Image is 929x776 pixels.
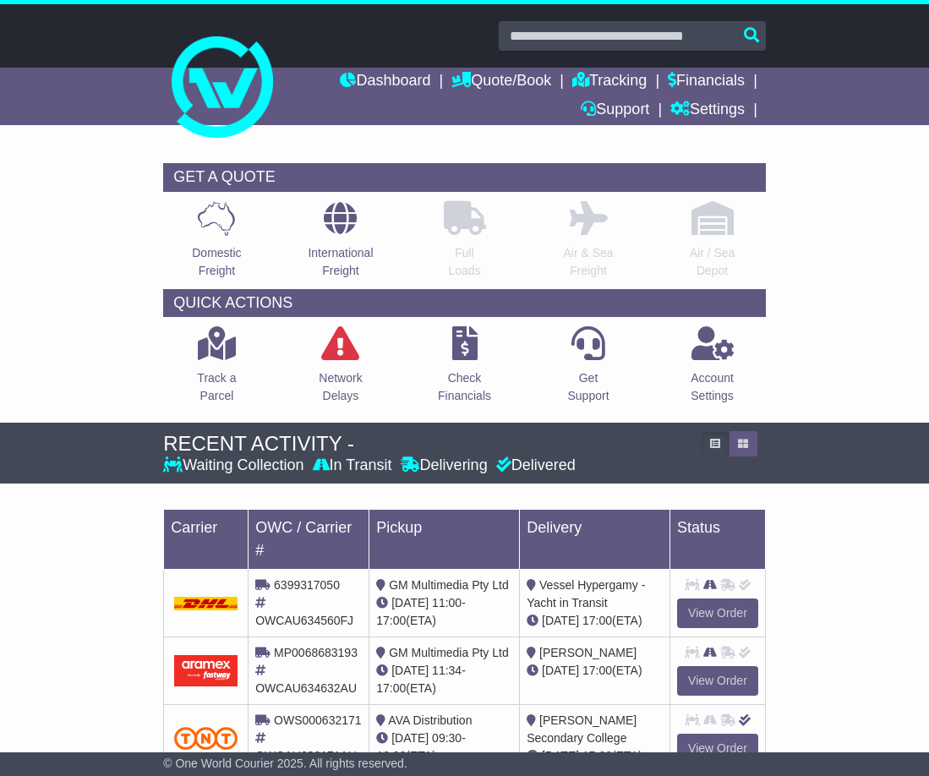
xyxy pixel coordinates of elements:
span: [PERSON_NAME] Secondary College [527,713,637,745]
div: - (ETA) [376,662,512,697]
td: OWC / Carrier # [249,509,369,569]
img: Aramex.png [174,655,238,686]
p: Air & Sea Freight [563,244,613,280]
div: - (ETA) [376,730,512,765]
a: Track aParcel [196,325,237,414]
span: OWS000632171 [274,713,362,727]
span: MP0068683193 [274,646,358,659]
a: Dashboard [340,68,430,96]
a: Support [581,96,649,125]
div: - (ETA) [376,594,512,630]
span: OWCAU632171AU [255,749,357,762]
p: Get Support [568,369,609,405]
a: View Order [677,598,758,628]
div: QUICK ACTIONS [163,289,766,318]
span: [DATE] [391,596,429,609]
img: DHL.png [174,597,238,610]
span: GM Multimedia Pty Ltd [389,578,509,592]
div: GET A QUOTE [163,163,766,192]
span: 09:30 [432,731,462,745]
a: View Order [677,734,758,763]
td: Status [670,509,766,569]
p: International Freight [308,244,373,280]
td: Carrier [164,509,249,569]
div: Waiting Collection [163,456,308,475]
a: Financials [668,68,745,96]
span: [DATE] [542,664,579,677]
span: 11:00 [432,596,462,609]
span: 17:00 [376,681,406,695]
p: Check Financials [438,369,491,405]
p: Track a Parcel [197,369,236,405]
div: Delivered [492,456,576,475]
a: Quote/Book [451,68,551,96]
span: [DATE] [391,664,429,677]
a: Settings [670,96,745,125]
span: 6399317050 [274,578,340,592]
span: 17:00 [376,614,406,627]
span: © One World Courier 2025. All rights reserved. [163,757,407,770]
p: Account Settings [691,369,734,405]
div: (ETA) [527,662,663,680]
a: NetworkDelays [318,325,363,414]
span: 17:00 [582,664,612,677]
span: [DATE] [391,731,429,745]
span: AVA Distribution [388,713,472,727]
div: (ETA) [527,747,663,765]
span: OWCAU634632AU [255,681,357,695]
a: InternationalFreight [307,200,374,289]
div: RECENT ACTIVITY - [163,432,692,456]
span: 11:34 [432,664,462,677]
a: Tracking [572,68,647,96]
p: Domestic Freight [192,244,241,280]
span: GM Multimedia Pty Ltd [389,646,509,659]
p: Full Loads [444,244,486,280]
span: 16:00 [376,749,406,762]
a: DomesticFreight [191,200,242,289]
span: OWCAU634560FJ [255,614,353,627]
a: AccountSettings [690,325,735,414]
div: In Transit [309,456,396,475]
div: (ETA) [527,612,663,630]
a: GetSupport [567,325,610,414]
p: Network Delays [319,369,362,405]
div: Delivering [396,456,492,475]
p: Air / Sea Depot [690,244,735,280]
a: CheckFinancials [437,325,492,414]
a: View Order [677,666,758,696]
span: 17:00 [582,749,612,762]
span: 17:00 [582,614,612,627]
span: [DATE] [542,614,579,627]
img: TNT_Domestic.png [174,727,238,750]
td: Pickup [369,509,520,569]
span: [DATE] [542,749,579,762]
span: Vessel Hypergamy - Yacht in Transit [527,578,645,609]
span: [PERSON_NAME] [539,646,637,659]
td: Delivery [520,509,670,569]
